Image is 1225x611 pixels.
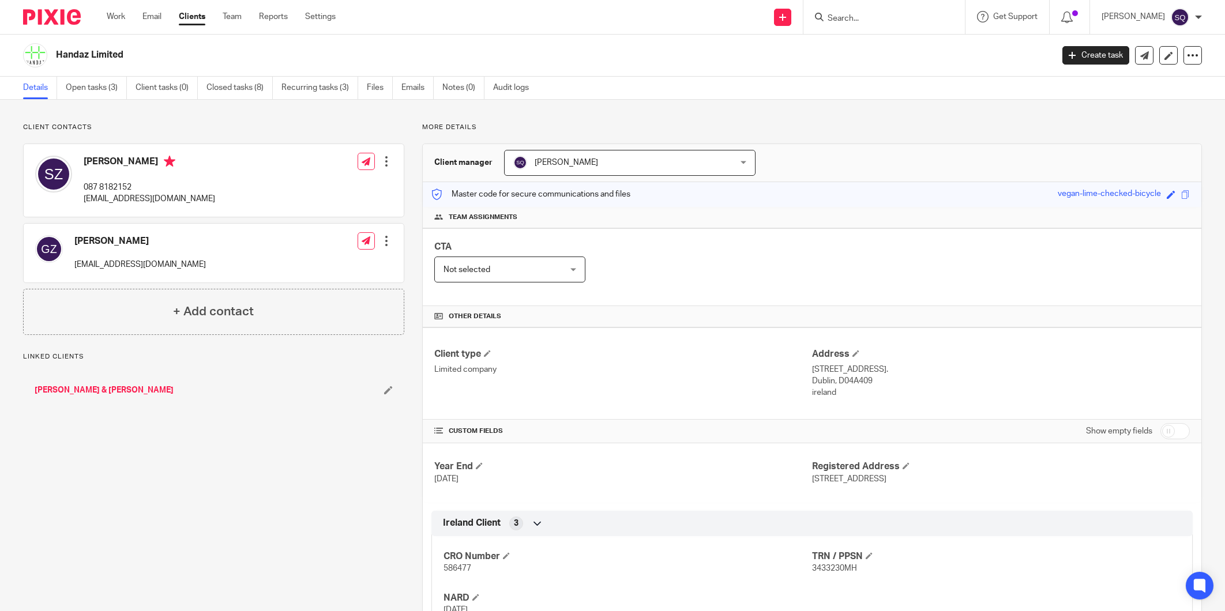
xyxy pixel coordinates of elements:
span: Other details [449,312,501,321]
span: 3 [514,518,518,529]
a: Team [223,11,242,22]
a: Files [367,77,393,99]
a: Create task [1062,46,1129,65]
a: Client tasks (0) [136,77,198,99]
div: vegan-lime-checked-bicycle [1058,188,1161,201]
img: svg%3E [35,235,63,263]
p: Linked clients [23,352,404,361]
h4: + Add contact [173,303,254,320]
p: Client contacts [23,123,404,132]
span: [DATE] [434,475,459,483]
h2: Handaz Limited [56,49,847,61]
span: 586477 [444,564,471,572]
a: Work [107,11,125,22]
p: [EMAIL_ADDRESS][DOMAIN_NAME] [74,259,206,270]
h4: [PERSON_NAME] [84,156,215,170]
img: svg%3E [513,156,527,169]
h4: NARD [444,592,812,604]
p: ireland [812,387,1190,398]
label: Show empty fields [1086,425,1152,437]
a: Notes (0) [442,77,484,99]
a: Email [142,11,161,22]
p: 087 8182152 [84,182,215,193]
img: svg%3E [35,156,72,193]
img: svg%3E [1171,8,1189,27]
a: Closed tasks (8) [206,77,273,99]
h4: TRN / PPSN [812,550,1181,563]
span: CTA [434,242,452,251]
a: Audit logs [493,77,538,99]
a: Reports [259,11,288,22]
span: Get Support [993,13,1038,21]
i: Primary [164,156,175,167]
span: Team assignments [449,213,517,222]
a: Clients [179,11,205,22]
img: Pixie [23,9,81,25]
h4: Year End [434,461,812,473]
h4: Registered Address [812,461,1190,473]
h3: Client manager [434,157,493,168]
span: 3433230MH [812,564,857,572]
img: Logo.jpg [23,43,47,67]
span: Ireland Client [443,517,501,529]
p: Master code for secure communications and files [431,188,630,200]
span: Not selected [444,266,490,274]
p: [STREET_ADDRESS]. [812,364,1190,375]
a: Details [23,77,57,99]
h4: CUSTOM FIELDS [434,427,812,436]
span: [PERSON_NAME] [535,159,598,167]
h4: Client type [434,348,812,360]
p: More details [422,123,1202,132]
input: Search [826,14,930,24]
p: [EMAIL_ADDRESS][DOMAIN_NAME] [84,193,215,205]
p: Limited company [434,364,812,375]
a: Recurring tasks (3) [281,77,358,99]
a: Emails [401,77,434,99]
p: Dublin, D04A409 [812,375,1190,387]
a: Settings [305,11,336,22]
p: [PERSON_NAME] [1102,11,1165,22]
a: [PERSON_NAME] & [PERSON_NAME] [35,384,174,396]
h4: Address [812,348,1190,360]
h4: [PERSON_NAME] [74,235,206,247]
a: Open tasks (3) [66,77,127,99]
span: [STREET_ADDRESS] [812,475,886,483]
h4: CRO Number [444,550,812,563]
